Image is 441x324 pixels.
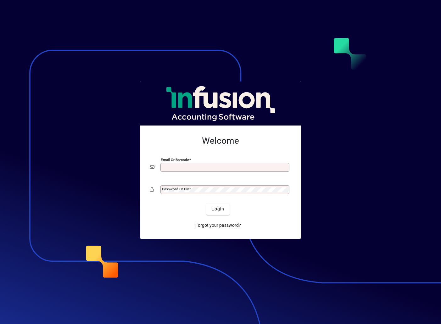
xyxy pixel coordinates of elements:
[211,206,224,212] span: Login
[206,204,229,215] button: Login
[161,157,189,162] mat-label: Email or Barcode
[193,220,243,231] a: Forgot your password?
[150,136,291,146] h2: Welcome
[162,187,189,191] mat-label: Password or Pin
[195,222,241,229] span: Forgot your password?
